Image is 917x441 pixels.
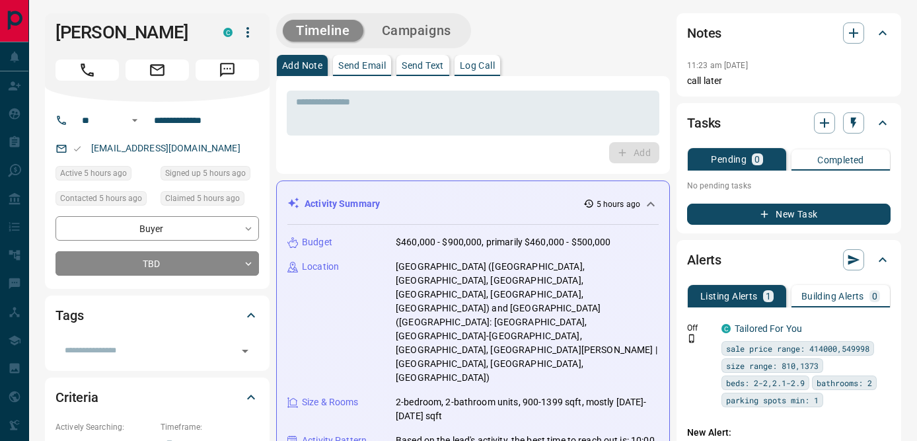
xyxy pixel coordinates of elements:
[302,395,359,409] p: Size & Rooms
[223,28,233,37] div: condos.ca
[735,323,802,334] a: Tailored For You
[687,112,721,134] h2: Tasks
[55,216,259,241] div: Buyer
[687,244,891,276] div: Alerts
[338,61,386,70] p: Send Email
[766,292,771,301] p: 1
[161,421,259,433] p: Timeframe:
[687,176,891,196] p: No pending tasks
[687,107,891,139] div: Tasks
[700,292,758,301] p: Listing Alerts
[687,426,891,440] p: New Alert:
[282,61,322,70] p: Add Note
[127,112,143,128] button: Open
[687,249,721,270] h2: Alerts
[196,60,259,81] span: Message
[287,192,659,216] div: Activity Summary5 hours ago
[165,167,246,180] span: Signed up 5 hours ago
[126,60,189,81] span: Email
[55,251,259,276] div: TBD
[402,61,444,70] p: Send Text
[55,381,259,413] div: Criteria
[55,166,154,184] div: Tue Oct 14 2025
[73,144,82,153] svg: Email Valid
[55,300,259,331] div: Tags
[687,22,721,44] h2: Notes
[801,292,864,301] p: Building Alerts
[161,166,259,184] div: Tue Oct 14 2025
[55,22,203,43] h1: [PERSON_NAME]
[872,292,877,301] p: 0
[161,191,259,210] div: Tue Oct 14 2025
[687,322,714,334] p: Off
[55,305,83,326] h2: Tags
[369,20,464,42] button: Campaigns
[60,192,142,205] span: Contacted 5 hours ago
[687,74,891,88] p: call later
[91,143,240,153] a: [EMAIL_ADDRESS][DOMAIN_NAME]
[60,167,127,180] span: Active 5 hours ago
[687,61,748,70] p: 11:23 am [DATE]
[687,204,891,225] button: New Task
[817,155,864,165] p: Completed
[396,235,611,249] p: $460,000 - $900,000, primarily $460,000 - $500,000
[55,387,98,408] h2: Criteria
[711,155,747,164] p: Pending
[597,198,640,210] p: 5 hours ago
[754,155,760,164] p: 0
[396,260,659,385] p: [GEOGRAPHIC_DATA] ([GEOGRAPHIC_DATA], [GEOGRAPHIC_DATA], [GEOGRAPHIC_DATA], [GEOGRAPHIC_DATA], [G...
[817,376,872,389] span: bathrooms: 2
[55,191,154,210] div: Tue Oct 14 2025
[721,324,731,333] div: condos.ca
[302,260,339,274] p: Location
[55,421,154,433] p: Actively Searching:
[726,393,819,407] span: parking spots min: 1
[726,376,805,389] span: beds: 2-2,2.1-2.9
[687,17,891,49] div: Notes
[302,235,332,249] p: Budget
[396,395,659,423] p: 2-bedroom, 2-bathroom units, 900-1399 sqft, mostly [DATE]-[DATE] sqft
[165,192,240,205] span: Claimed 5 hours ago
[687,334,696,343] svg: Push Notification Only
[283,20,363,42] button: Timeline
[460,61,495,70] p: Log Call
[55,60,119,81] span: Call
[305,197,380,211] p: Activity Summary
[726,342,869,355] span: sale price range: 414000,549998
[236,342,254,360] button: Open
[726,359,819,372] span: size range: 810,1373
